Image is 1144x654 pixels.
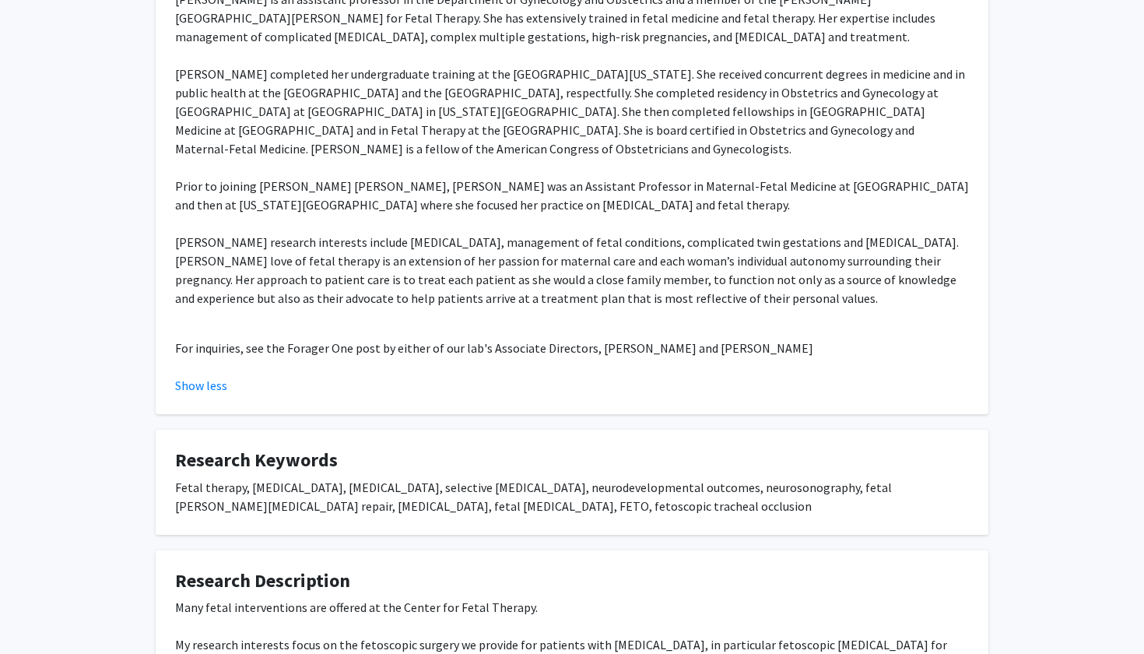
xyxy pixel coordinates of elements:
[175,339,969,357] p: For inquiries, see the Forager One post by either of our lab's Associate Directors, [PERSON_NAME]...
[12,584,66,642] iframe: Chat
[175,478,969,515] div: Fetal therapy, [MEDICAL_DATA], [MEDICAL_DATA], selective [MEDICAL_DATA], neurodevelopmental outco...
[175,376,227,395] button: Show less
[175,449,969,472] h4: Research Keywords
[175,570,969,592] h4: Research Description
